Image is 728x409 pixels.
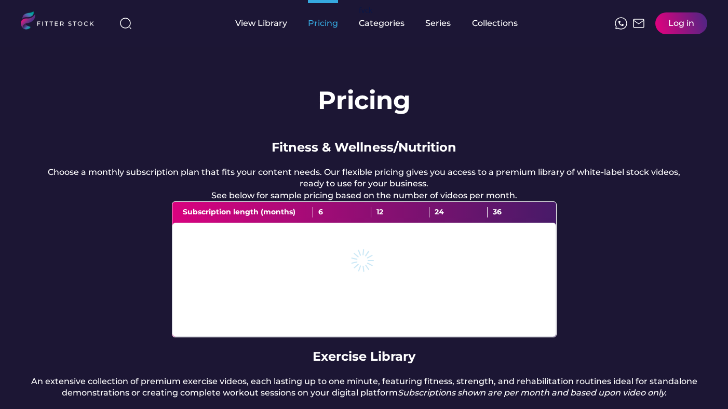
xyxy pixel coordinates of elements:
div: 24 [429,207,488,217]
div: 6 [313,207,371,217]
img: Frame%2051.svg [632,17,645,30]
div: Fitness & Wellness/Nutrition [272,139,456,156]
img: LOGO.svg [21,11,103,33]
img: search-normal%203.svg [119,17,132,30]
div: View Library [235,18,287,29]
div: Log in [668,18,694,29]
div: Subscription length (months) [183,207,314,217]
div: Collections [472,18,518,29]
div: Pricing [308,18,338,29]
em: Subscriptions shown are per month and based upon video only. [398,388,667,398]
div: Choose a monthly subscription plan that fits your content needs. Our flexible pricing gives you a... [42,167,686,201]
div: Categories [359,18,405,29]
div: Series [425,18,451,29]
div: 36 [488,207,546,217]
h1: Pricing [318,83,411,118]
div: 12 [371,207,429,217]
div: An extensive collection of premium exercise videos, each lasting up to one minute, featuring fitn... [21,376,707,399]
img: meteor-icons_whatsapp%20%281%29.svg [615,17,627,30]
div: Exercise Library [313,348,415,365]
div: fvck [359,5,372,16]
